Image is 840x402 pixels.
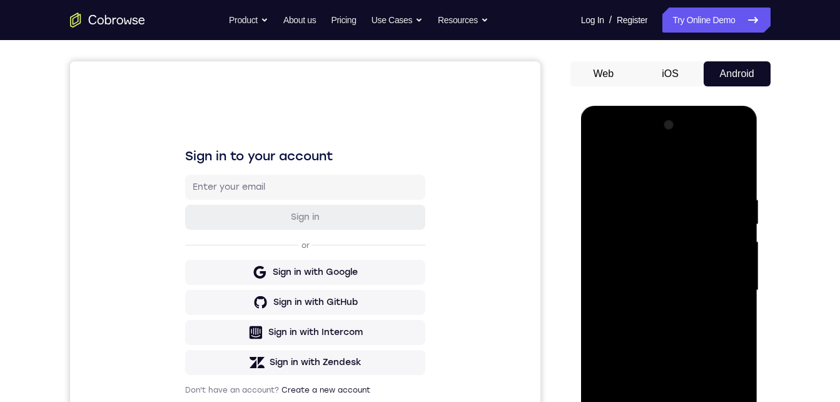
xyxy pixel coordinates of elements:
div: Sign in with Google [203,205,288,217]
div: Sign in with Intercom [198,265,293,277]
button: Web [570,61,637,86]
button: Sign in with GitHub [115,229,355,254]
button: Use Cases [372,8,423,33]
h1: Sign in to your account [115,86,355,103]
div: Sign in with GitHub [203,235,288,247]
a: Register [617,8,647,33]
a: Go to the home page [70,13,145,28]
button: Sign in with Google [115,198,355,224]
a: Log In [581,8,604,33]
span: / [609,13,612,28]
button: Android [704,61,771,86]
button: Sign in [115,143,355,168]
a: Try Online Demo [662,8,770,33]
button: iOS [637,61,704,86]
p: or [229,179,242,189]
button: Sign in with Zendesk [115,289,355,314]
button: Product [229,8,268,33]
a: About us [283,8,316,33]
p: Don't have an account? [115,324,355,334]
a: Create a new account [211,324,300,333]
input: Enter your email [123,120,348,132]
a: Pricing [331,8,356,33]
button: Resources [438,8,488,33]
button: Sign in with Intercom [115,259,355,284]
div: Sign in with Zendesk [200,295,291,307]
